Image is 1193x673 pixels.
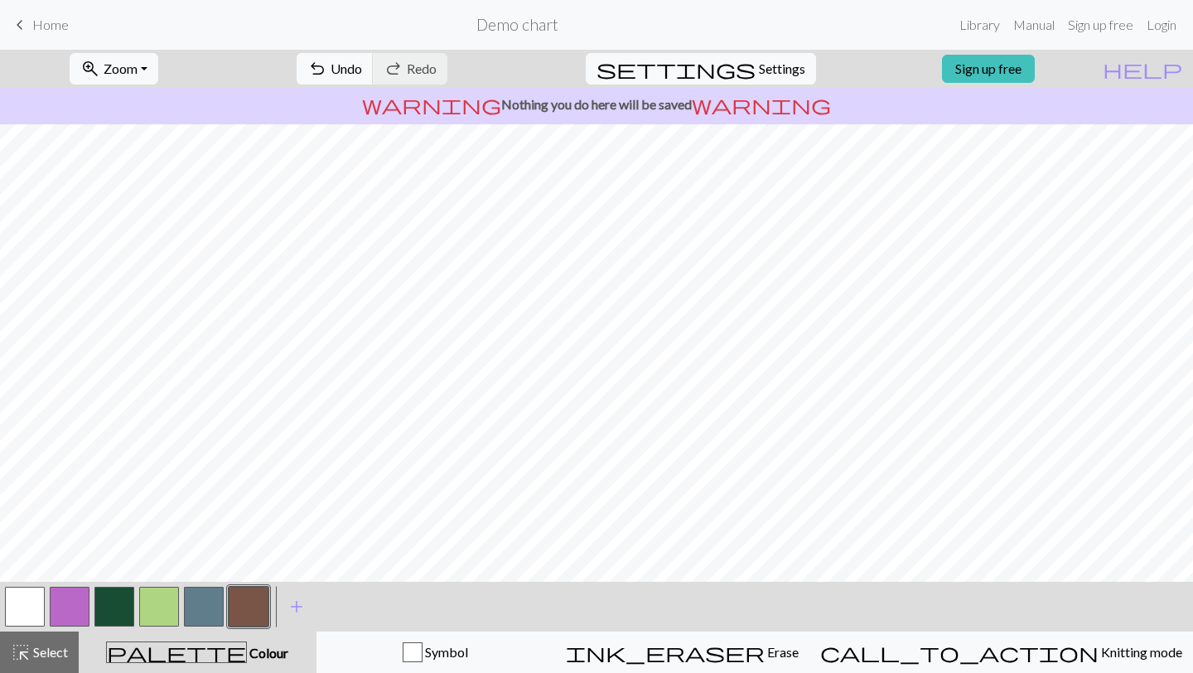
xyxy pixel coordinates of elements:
[70,53,158,85] button: Zoom
[79,632,316,673] button: Colour
[1007,8,1061,41] a: Manual
[307,57,327,80] span: undo
[7,94,1186,114] p: Nothing you do here will be saved
[297,53,374,85] button: Undo
[596,57,756,80] span: settings
[1061,8,1140,41] a: Sign up free
[476,15,558,34] h2: Demo chart
[287,595,307,618] span: add
[586,53,816,85] button: SettingsSettings
[759,59,805,79] span: Settings
[953,8,1007,41] a: Library
[423,644,468,660] span: Symbol
[11,641,31,664] span: highlight_alt
[247,645,288,661] span: Colour
[1140,8,1183,41] a: Login
[942,55,1035,83] a: Sign up free
[555,632,809,673] button: Erase
[32,17,69,32] span: Home
[1099,644,1182,660] span: Knitting mode
[331,61,362,76] span: Undo
[10,13,30,36] span: keyboard_arrow_left
[765,644,799,660] span: Erase
[10,11,69,39] a: Home
[820,641,1099,664] span: call_to_action
[31,644,68,660] span: Select
[107,641,246,664] span: palette
[316,632,555,673] button: Symbol
[566,641,765,664] span: ink_eraser
[692,93,831,116] span: warning
[80,57,100,80] span: zoom_in
[596,59,756,79] i: Settings
[809,632,1193,673] button: Knitting mode
[362,93,501,116] span: warning
[104,61,138,76] span: Zoom
[1103,57,1182,80] span: help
